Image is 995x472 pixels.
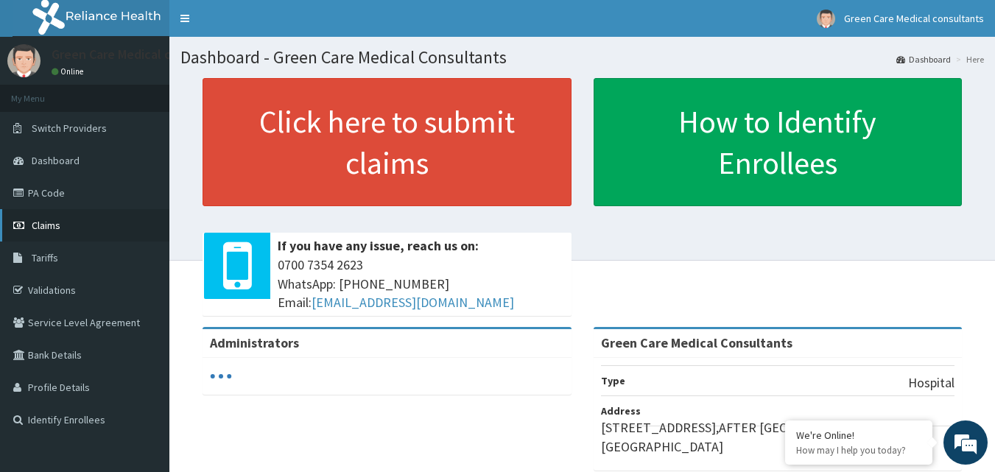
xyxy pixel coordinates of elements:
[796,444,921,457] p: How may I help you today?
[52,66,87,77] a: Online
[7,44,41,77] img: User Image
[32,251,58,264] span: Tariffs
[601,334,792,351] strong: Green Care Medical Consultants
[908,373,954,392] p: Hospital
[594,78,963,206] a: How to Identify Enrollees
[896,53,951,66] a: Dashboard
[210,365,232,387] svg: audio-loading
[278,256,564,312] span: 0700 7354 2623 WhatsApp: [PHONE_NUMBER] Email:
[32,154,80,167] span: Dashboard
[32,121,107,135] span: Switch Providers
[52,48,233,61] p: Green Care Medical consultants
[844,12,984,25] span: Green Care Medical consultants
[601,404,641,418] b: Address
[312,294,514,311] a: [EMAIL_ADDRESS][DOMAIN_NAME]
[796,429,921,442] div: We're Online!
[32,219,60,232] span: Claims
[952,53,984,66] li: Here
[601,418,955,456] p: [STREET_ADDRESS],AFTER [GEOGRAPHIC_DATA], OFF [GEOGRAPHIC_DATA]
[601,374,625,387] b: Type
[210,334,299,351] b: Administrators
[203,78,572,206] a: Click here to submit claims
[180,48,984,67] h1: Dashboard - Green Care Medical Consultants
[817,10,835,28] img: User Image
[278,237,479,254] b: If you have any issue, reach us on:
